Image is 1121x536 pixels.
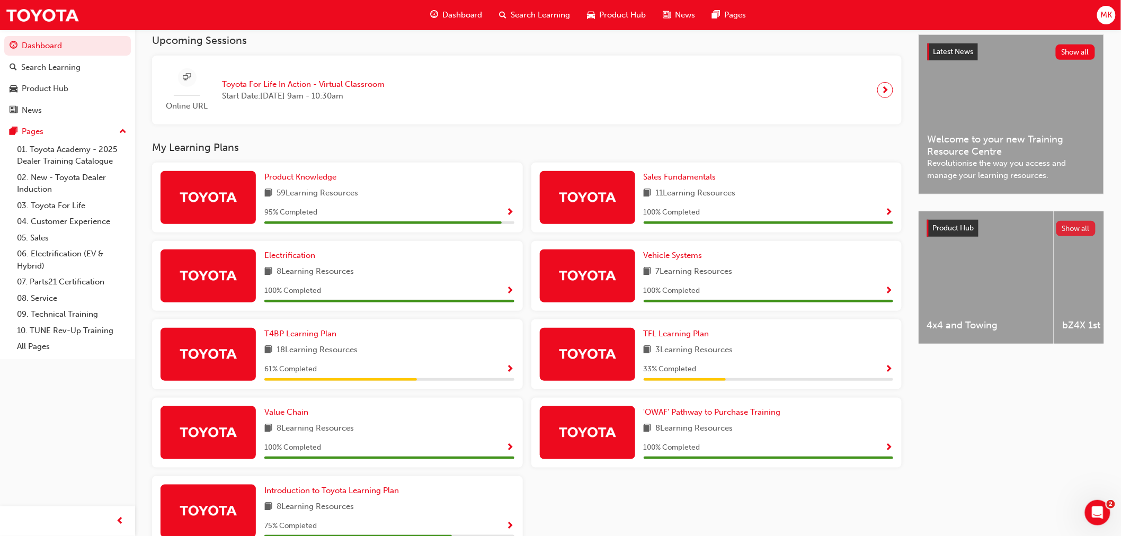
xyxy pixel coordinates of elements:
a: Dashboard [4,36,131,56]
a: Product Hub [4,79,131,99]
a: car-iconProduct Hub [579,4,655,26]
span: Pages [725,9,746,21]
span: 61 % Completed [264,363,317,376]
img: Trak [5,3,79,27]
span: Product Hub [600,9,646,21]
span: 100 % Completed [644,207,700,219]
span: 75 % Completed [264,520,317,532]
button: Show all [1056,221,1096,236]
a: Sales Fundamentals [644,171,720,183]
button: Show Progress [885,363,893,376]
a: 07. Parts21 Certification [13,274,131,290]
span: 8 Learning Resources [656,422,733,435]
span: Show Progress [885,443,893,453]
span: pages-icon [10,127,17,137]
span: 95 % Completed [264,207,317,219]
a: search-iconSearch Learning [491,4,579,26]
img: Trak [179,266,237,284]
span: Electrification [264,251,315,260]
span: book-icon [264,187,272,200]
button: Show Progress [885,441,893,454]
button: Pages [4,122,131,141]
span: 8 Learning Resources [277,501,354,514]
span: TFL Learning Plan [644,329,709,338]
a: news-iconNews [655,4,704,26]
span: 100 % Completed [264,285,321,297]
span: Revolutionise the way you access and manage your learning resources. [928,157,1095,181]
img: Trak [179,501,237,520]
span: 4x4 and Towing [927,319,1045,332]
span: Toyota For Life In Action - Virtual Classroom [222,78,385,91]
span: 8 Learning Resources [277,265,354,279]
button: Show Progress [885,284,893,298]
span: News [675,9,696,21]
button: Show all [1056,44,1096,60]
a: 'OWAF' Pathway to Purchase Training [644,406,785,418]
a: 01. Toyota Academy - 2025 Dealer Training Catalogue [13,141,131,169]
img: Trak [179,187,237,206]
span: up-icon [119,125,127,139]
button: Show Progress [506,520,514,533]
a: News [4,101,131,120]
span: Show Progress [506,443,514,453]
button: Show Progress [506,363,514,376]
a: T4BP Learning Plan [264,328,341,340]
span: T4BP Learning Plan [264,329,336,338]
span: Dashboard [442,9,483,21]
a: Vehicle Systems [644,249,707,262]
span: Show Progress [885,287,893,296]
span: book-icon [264,265,272,279]
button: MK [1097,6,1116,24]
h3: Upcoming Sessions [152,34,902,47]
span: Show Progress [506,365,514,374]
a: All Pages [13,338,131,355]
span: 8 Learning Resources [277,422,354,435]
span: pages-icon [713,8,720,22]
button: Show Progress [506,284,514,298]
img: Trak [179,344,237,363]
a: Value Chain [264,406,313,418]
span: book-icon [644,344,652,357]
a: Product Knowledge [264,171,341,183]
a: 09. Technical Training [13,306,131,323]
span: Vehicle Systems [644,251,702,260]
span: guage-icon [10,41,17,51]
a: Online URLToyota For Life In Action - Virtual ClassroomStart Date:[DATE] 9am - 10:30am [161,64,893,117]
a: Latest NewsShow allWelcome to your new Training Resource CentreRevolutionise the way you access a... [919,34,1104,194]
button: DashboardSearch LearningProduct HubNews [4,34,131,122]
span: news-icon [663,8,671,22]
span: MK [1100,9,1112,21]
img: Trak [558,266,617,284]
a: 4x4 and Towing [919,211,1054,344]
span: 7 Learning Resources [656,265,733,279]
span: Online URL [161,100,213,112]
div: Search Learning [21,61,81,74]
span: 18 Learning Resources [277,344,358,357]
span: book-icon [644,187,652,200]
a: Search Learning [4,58,131,77]
span: car-icon [10,84,17,94]
div: Product Hub [22,83,68,95]
a: Introduction to Toyota Learning Plan [264,485,403,497]
span: book-icon [264,344,272,357]
span: book-icon [644,265,652,279]
button: Show Progress [506,206,514,219]
button: Show Progress [506,441,514,454]
a: pages-iconPages [704,4,755,26]
a: Product HubShow all [927,220,1096,237]
span: car-icon [588,8,595,22]
a: 02. New - Toyota Dealer Induction [13,169,131,198]
span: 2 [1107,500,1115,508]
span: Product Knowledge [264,172,336,182]
a: guage-iconDashboard [422,4,491,26]
span: Product Hub [933,224,974,233]
span: news-icon [10,106,17,115]
span: 59 Learning Resources [277,187,358,200]
span: Search Learning [511,9,571,21]
a: 06. Electrification (EV & Hybrid) [13,246,131,274]
a: 04. Customer Experience [13,213,131,230]
a: 08. Service [13,290,131,307]
button: Show Progress [885,206,893,219]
